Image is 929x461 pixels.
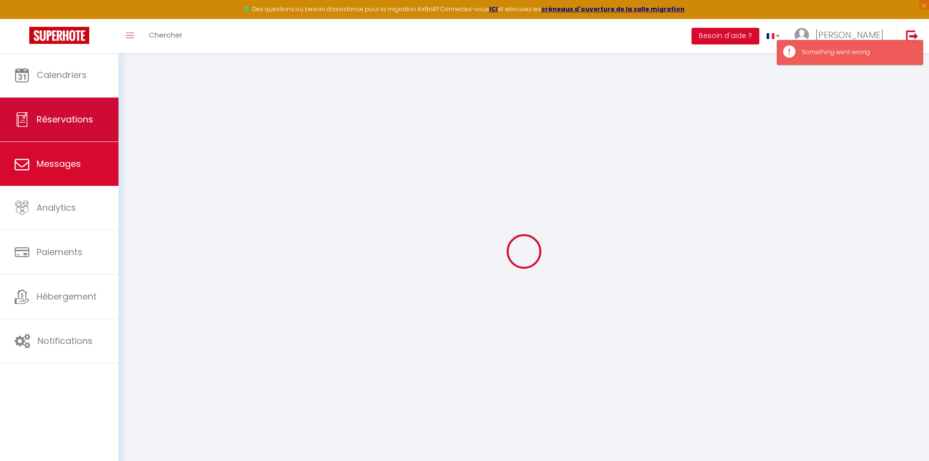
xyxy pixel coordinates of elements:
[489,5,498,13] a: ICI
[37,113,93,125] span: Réservations
[906,30,918,42] img: logout
[787,19,896,53] a: ... [PERSON_NAME]
[37,290,97,302] span: Hébergement
[8,4,37,33] button: Ouvrir le widget de chat LiveChat
[29,27,89,44] img: Super Booking
[802,48,913,57] div: Something went wrong
[37,246,82,258] span: Paiements
[149,30,182,40] span: Chercher
[794,28,809,42] img: ...
[37,158,81,170] span: Messages
[692,28,759,44] button: Besoin d'aide ?
[815,29,884,41] span: [PERSON_NAME]
[141,19,190,53] a: Chercher
[541,5,685,13] a: créneaux d'ouverture de la salle migration
[38,335,93,347] span: Notifications
[37,201,76,214] span: Analytics
[37,69,87,81] span: Calendriers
